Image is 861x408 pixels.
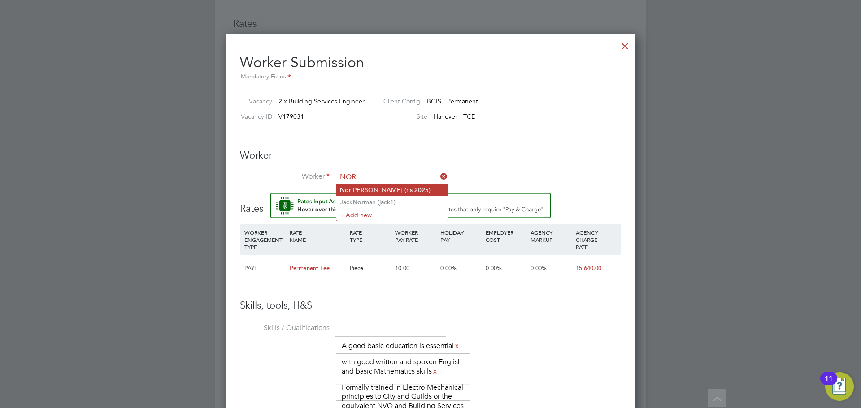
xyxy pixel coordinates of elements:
span: V179031 [278,112,304,120]
li: Jack man (jack1) [336,196,448,208]
label: Skills / Qualifications [240,323,330,333]
a: x [432,365,438,377]
label: Vacancy ID [236,112,272,120]
div: HOLIDAY PAY [438,224,483,248]
b: Nor [352,198,364,206]
div: £0.00 [393,255,438,281]
div: WORKER PAY RATE [393,224,438,248]
div: WORKER ENGAGEMENT TYPE [242,224,287,255]
div: AGENCY CHARGE RATE [574,224,619,255]
label: Worker [240,172,330,181]
span: Permanent Fee [290,264,330,272]
input: Search for... [337,171,448,184]
div: Piece [348,255,393,281]
li: A good basic education is essential [338,340,464,352]
span: 2 x Building Services Engineer [278,97,365,105]
label: Client Config [376,97,421,105]
li: + Add new [336,209,448,221]
label: Site [376,112,427,120]
div: RATE TYPE [348,224,393,248]
div: AGENCY MARKUP [528,224,574,248]
span: BGIS - Permanent [427,97,478,105]
div: PAYE [242,255,287,281]
a: x [454,340,460,352]
span: £5,640.00 [576,264,601,272]
label: Vacancy [236,97,272,105]
div: RATE NAME [287,224,348,248]
button: Open Resource Center, 11 new notifications [825,372,854,401]
h3: Skills, tools, H&S [240,299,621,312]
h3: Worker [240,149,621,162]
span: 0.00% [440,264,457,272]
h3: Rates [240,193,621,215]
div: EMPLOYER COST [483,224,529,248]
span: 0.00% [531,264,547,272]
li: with good written and spoken English and basic Mathematics skills [338,356,468,378]
div: 11 [825,378,833,390]
span: Hanover - TCE [434,112,475,120]
h2: Worker Submission [240,47,621,82]
li: [PERSON_NAME] (ns 2025) [336,184,448,196]
span: 0.00% [486,264,502,272]
button: Rate Assistant [270,193,551,218]
div: Mandatory Fields [240,72,621,82]
b: Nor [340,186,351,194]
